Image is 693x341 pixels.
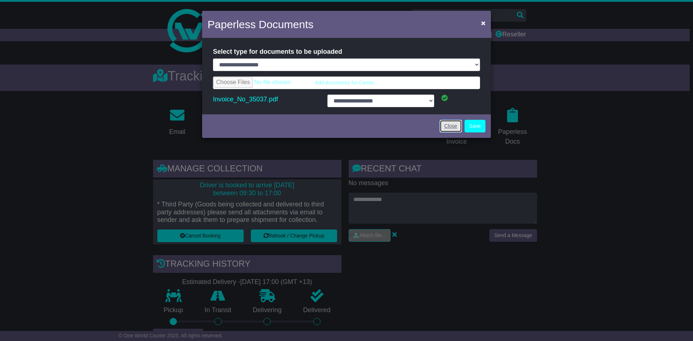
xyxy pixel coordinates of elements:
[481,19,485,27] span: ×
[465,120,485,132] button: Save
[213,94,278,105] a: Invoice_No_35037.pdf
[208,16,313,32] h4: Paperless Documents
[213,45,342,58] label: Select type for documents to be uploaded
[478,16,489,30] button: Close
[213,76,480,89] a: Add documents for Carrier...
[440,120,462,132] a: Close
